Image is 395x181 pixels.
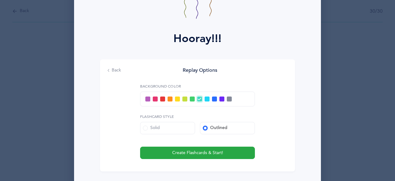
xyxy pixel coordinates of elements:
[183,67,217,74] div: Replay Options
[140,147,255,159] button: Create Flashcards & Start!
[173,30,222,47] div: Hooray!!!
[140,84,255,89] label: Background color
[143,125,160,131] div: Solid
[107,67,121,74] button: Back
[140,114,255,119] label: Flashcard Style
[203,125,227,131] div: Outlined
[172,150,223,156] span: Create Flashcards & Start!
